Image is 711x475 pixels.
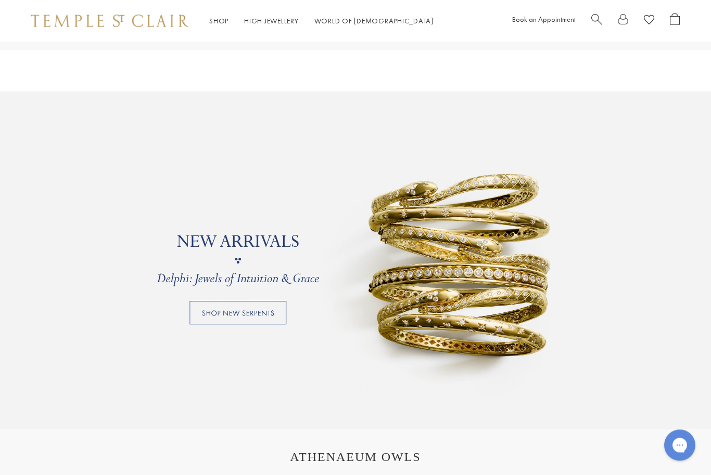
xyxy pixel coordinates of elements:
img: Temple St. Clair [31,15,188,27]
a: Search [591,13,602,29]
a: World of [DEMOGRAPHIC_DATA]World of [DEMOGRAPHIC_DATA] [314,16,434,25]
a: View Wishlist [644,13,654,29]
a: Book an Appointment [512,15,576,24]
nav: Main navigation [209,15,434,28]
iframe: Gorgias live chat messenger [659,426,701,465]
a: ShopShop [209,16,228,25]
a: Open Shopping Bag [670,13,680,29]
a: High JewelleryHigh Jewellery [244,16,299,25]
h1: ATHENAEUM OWLS [42,451,669,465]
